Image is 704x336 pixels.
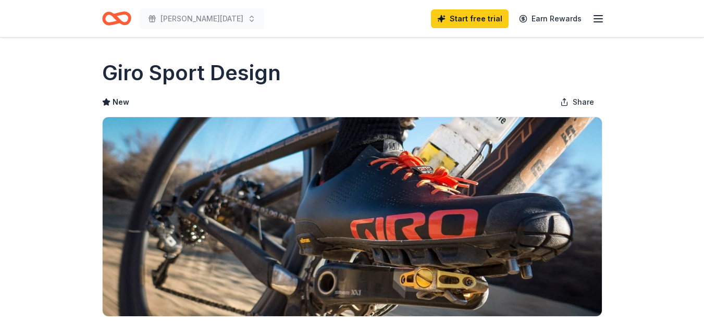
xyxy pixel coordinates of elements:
a: Earn Rewards [513,9,588,28]
span: Share [573,96,594,108]
a: Home [102,6,131,31]
img: Image for Giro Sport Design [103,117,602,316]
a: Start free trial [431,9,509,28]
button: Share [552,92,602,113]
h1: Giro Sport Design [102,58,281,88]
button: [PERSON_NAME][DATE] [140,8,264,29]
span: [PERSON_NAME][DATE] [160,13,243,25]
span: New [113,96,129,108]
